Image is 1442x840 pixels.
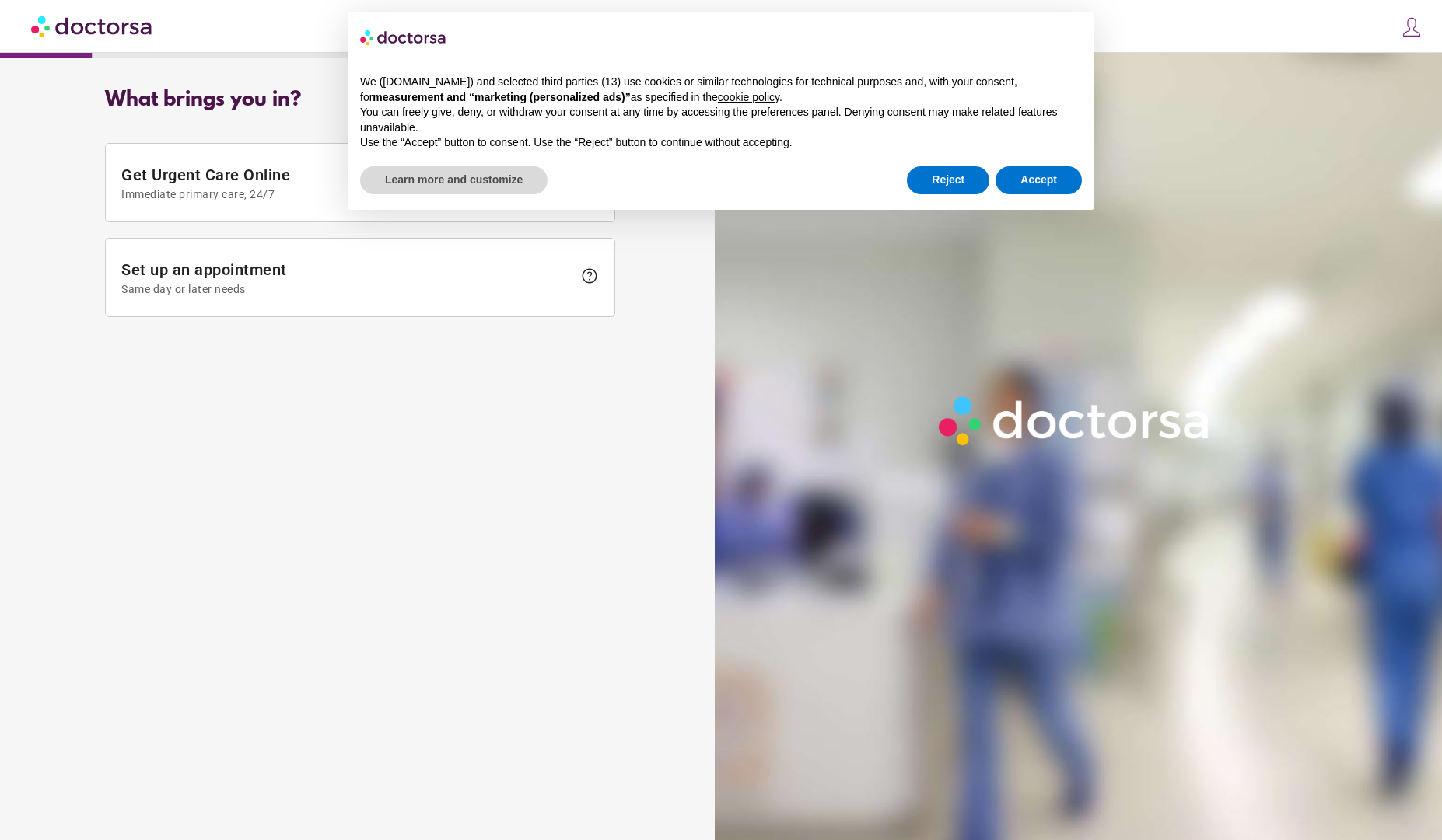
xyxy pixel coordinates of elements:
p: We ([DOMAIN_NAME]) and selected third parties (13) use cookies or similar technologies for techni... [360,75,1082,105]
img: logo [360,25,447,50]
img: Logo-Doctorsa-trans-White-partial-flat.png [931,389,1220,453]
span: Set up an appointment [121,260,572,295]
span: help [580,267,599,285]
a: cookie policy [718,91,779,103]
strong: measurement and “marketing (personalized ads)” [373,91,630,103]
button: Learn more and customize [360,166,548,194]
span: Same day or later needs [121,283,572,295]
p: You can freely give, deny, or withdraw your consent at any time by accessing the preferences pane... [360,105,1082,135]
button: Reject [907,166,989,194]
span: Immediate primary care, 24/7 [121,188,572,200]
p: Use the “Accept” button to consent. Use the “Reject” button to continue without accepting. [360,135,1082,151]
img: Doctorsa.com [31,9,154,44]
button: Accept [996,166,1082,194]
img: icons8-customer-100.png [1401,16,1423,38]
span: Get Urgent Care Online [121,166,572,200]
div: What brings you in? [105,89,615,112]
